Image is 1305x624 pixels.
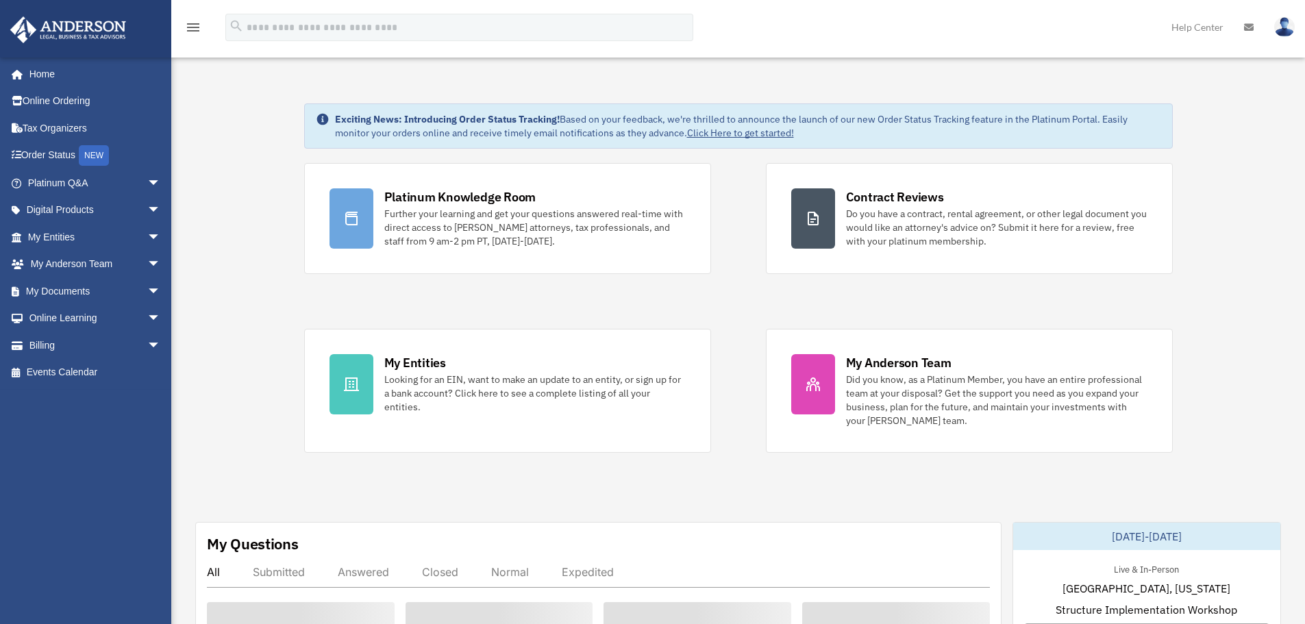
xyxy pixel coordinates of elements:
a: Online Ordering [10,88,182,115]
span: arrow_drop_down [147,197,175,225]
span: arrow_drop_down [147,223,175,251]
div: Platinum Knowledge Room [384,188,536,205]
div: Live & In-Person [1103,561,1190,575]
span: [GEOGRAPHIC_DATA], [US_STATE] [1062,580,1230,597]
a: My Anderson Team Did you know, as a Platinum Member, you have an entire professional team at your... [766,329,1173,453]
strong: Exciting News: Introducing Order Status Tracking! [335,113,560,125]
div: All [207,565,220,579]
div: My Questions [207,534,299,554]
a: Order StatusNEW [10,142,182,170]
a: Home [10,60,175,88]
div: Submitted [253,565,305,579]
div: My Entities [384,354,446,371]
div: Based on your feedback, we're thrilled to announce the launch of our new Order Status Tracking fe... [335,112,1161,140]
a: My Documentsarrow_drop_down [10,277,182,305]
div: Normal [491,565,529,579]
span: Structure Implementation Workshop [1056,601,1237,618]
a: My Entitiesarrow_drop_down [10,223,182,251]
a: My Anderson Teamarrow_drop_down [10,251,182,278]
div: Looking for an EIN, want to make an update to an entity, or sign up for a bank account? Click her... [384,373,686,414]
span: arrow_drop_down [147,277,175,305]
div: NEW [79,145,109,166]
div: Do you have a contract, rental agreement, or other legal document you would like an attorney's ad... [846,207,1147,248]
i: search [229,18,244,34]
a: Click Here to get started! [687,127,794,139]
span: arrow_drop_down [147,251,175,279]
span: arrow_drop_down [147,305,175,333]
i: menu [185,19,201,36]
div: My Anderson Team [846,354,952,371]
a: Digital Productsarrow_drop_down [10,197,182,224]
a: Billingarrow_drop_down [10,332,182,359]
div: Further your learning and get your questions answered real-time with direct access to [PERSON_NAM... [384,207,686,248]
a: Tax Organizers [10,114,182,142]
a: Events Calendar [10,359,182,386]
div: Closed [422,565,458,579]
a: My Entities Looking for an EIN, want to make an update to an entity, or sign up for a bank accoun... [304,329,711,453]
div: Contract Reviews [846,188,944,205]
span: arrow_drop_down [147,332,175,360]
span: arrow_drop_down [147,169,175,197]
img: User Pic [1274,17,1295,37]
div: Expedited [562,565,614,579]
img: Anderson Advisors Platinum Portal [6,16,130,43]
div: Did you know, as a Platinum Member, you have an entire professional team at your disposal? Get th... [846,373,1147,427]
a: menu [185,24,201,36]
a: Platinum Knowledge Room Further your learning and get your questions answered real-time with dire... [304,163,711,274]
div: [DATE]-[DATE] [1013,523,1280,550]
a: Contract Reviews Do you have a contract, rental agreement, or other legal document you would like... [766,163,1173,274]
div: Answered [338,565,389,579]
a: Platinum Q&Aarrow_drop_down [10,169,182,197]
a: Online Learningarrow_drop_down [10,305,182,332]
